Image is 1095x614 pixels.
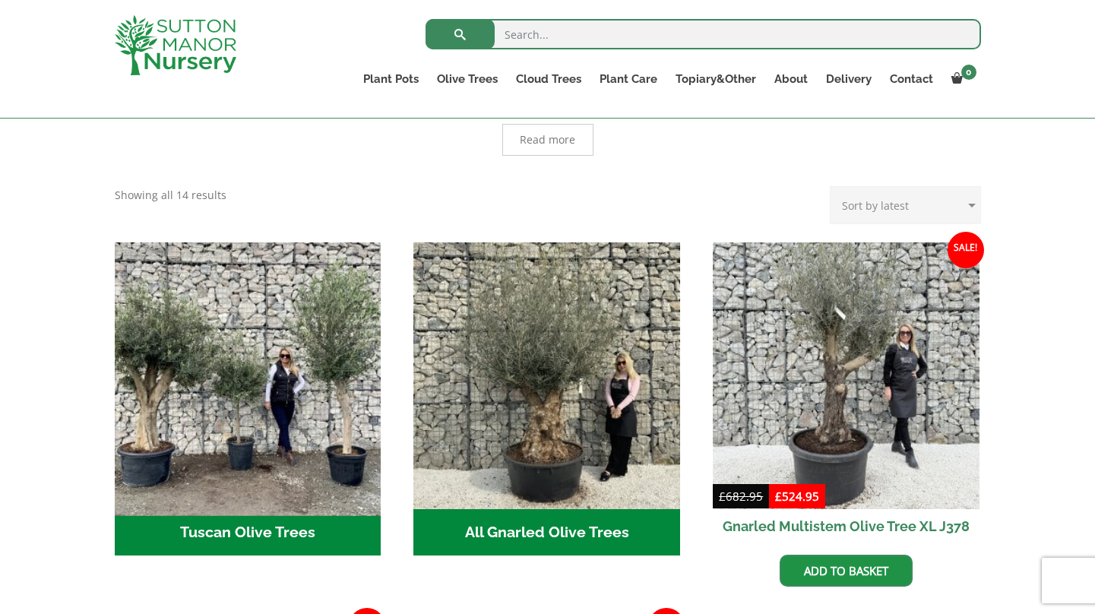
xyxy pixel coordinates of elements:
a: Plant Pots [354,68,428,90]
h2: All Gnarled Olive Trees [413,509,680,556]
bdi: 524.95 [775,489,819,504]
img: Tuscan Olive Trees [108,236,388,515]
span: £ [775,489,782,504]
img: logo [115,15,236,75]
img: Gnarled Multistem Olive Tree XL J378 [713,242,979,509]
a: Delivery [817,68,881,90]
a: Plant Care [590,68,666,90]
span: Sale! [948,232,984,268]
span: 0 [961,65,976,80]
p: Showing all 14 results [115,186,226,204]
a: Add to basket: “Gnarled Multistem Olive Tree XL J378” [780,555,913,587]
span: Read more [520,135,575,145]
span: £ [719,489,726,504]
select: Shop order [830,186,981,224]
a: Sale! Gnarled Multistem Olive Tree XL J378 [713,242,979,543]
a: 0 [942,68,981,90]
h2: Gnarled Multistem Olive Tree XL J378 [713,509,979,543]
a: Olive Trees [428,68,507,90]
a: About [765,68,817,90]
a: Visit product category Tuscan Olive Trees [115,242,381,555]
a: Visit product category All Gnarled Olive Trees [413,242,680,555]
a: Cloud Trees [507,68,590,90]
a: Topiary&Other [666,68,765,90]
h2: Tuscan Olive Trees [115,509,381,556]
img: All Gnarled Olive Trees [413,242,680,509]
input: Search... [426,19,981,49]
bdi: 682.95 [719,489,763,504]
a: Contact [881,68,942,90]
